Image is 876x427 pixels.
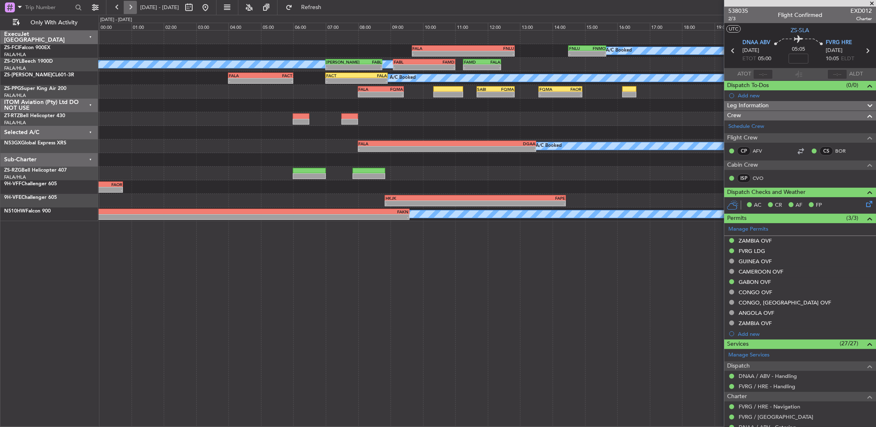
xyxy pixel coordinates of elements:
[326,23,358,30] div: 07:00
[140,4,179,11] span: [DATE] - [DATE]
[728,225,768,234] a: Manage Permits
[25,1,73,14] input: Trip Number
[727,133,758,143] span: Flight Crew
[846,214,858,222] span: (3/3)
[587,46,605,51] div: FNMO
[737,174,751,183] div: ISP
[423,23,456,30] div: 10:00
[4,141,21,146] span: N53GX
[357,73,387,78] div: FALA
[682,23,715,30] div: 18:00
[728,123,764,131] a: Schedule Crew
[354,59,381,64] div: FABL
[261,78,292,83] div: -
[792,45,805,54] span: 05:05
[463,46,514,51] div: FNLU
[496,87,514,92] div: FQMA
[424,65,454,70] div: -
[413,51,464,56] div: -
[4,195,57,200] a: 9H-VFEChallenger 605
[715,23,747,30] div: 19:00
[359,141,447,146] div: FALA
[235,215,409,219] div: -
[835,147,854,155] a: BOR
[359,92,381,97] div: -
[758,55,771,63] span: 05:00
[850,7,872,15] span: EXD012
[726,25,741,33] button: UTC
[381,87,403,92] div: FQMA
[739,383,795,390] a: FVRG / HRE - Handling
[229,78,261,83] div: -
[819,146,833,156] div: CS
[4,86,21,91] span: ZS-PPG
[727,340,749,349] span: Services
[4,168,21,173] span: ZS-RZG
[539,87,560,92] div: FQMA
[739,248,765,255] div: FVRG LDG
[4,86,66,91] a: ZS-PPGSuper King Air 200
[728,351,770,359] a: Manage Services
[99,23,132,30] div: 00:00
[796,201,802,210] span: AF
[235,209,409,214] div: FAKN
[739,413,813,420] a: FVRG / [GEOGRAPHIC_DATA]
[326,65,354,70] div: -
[455,23,488,30] div: 11:00
[464,59,482,64] div: FAMD
[4,209,26,214] span: N510HW
[294,5,329,10] span: Refresh
[447,146,535,151] div: -
[841,55,854,63] span: ELDT
[742,39,770,47] span: DNAA ABV
[739,268,783,275] div: CAMEROON OVF
[585,23,618,30] div: 15:00
[539,92,560,97] div: -
[4,73,74,78] a: ZS-[PERSON_NAME]CL601-3R
[4,113,65,118] a: ZT-RTZBell Helicopter 430
[753,147,771,155] a: AFV
[478,92,496,97] div: -
[560,92,582,97] div: -
[476,196,565,201] div: FAPE
[727,392,747,401] span: Charter
[727,81,769,90] span: Dispatch To-Dos
[569,51,587,56] div: -
[849,70,863,78] span: ALDT
[4,120,26,126] a: FALA/HLA
[816,201,822,210] span: FP
[569,46,587,51] div: FNLU
[4,59,53,64] a: ZS-OYLBeech 1900D
[196,23,229,30] div: 03:00
[739,289,772,296] div: CONGO OVF
[9,16,89,29] button: Only With Activity
[4,209,51,214] a: N510HWFalcon 900
[850,15,872,22] span: Charter
[359,146,447,151] div: -
[742,55,756,63] span: ETOT
[132,23,164,30] div: 01:00
[326,78,357,83] div: -
[727,361,750,371] span: Dispatch
[164,23,196,30] div: 02:00
[739,309,774,316] div: ANGOLA OVF
[738,92,872,99] div: Add new
[261,73,292,78] div: FACT
[447,141,535,146] div: DGAA
[394,59,424,64] div: FABL
[293,23,326,30] div: 06:00
[727,111,741,120] span: Crew
[4,92,26,99] a: FALA/HLA
[4,65,26,71] a: FALA/HLA
[727,160,758,170] span: Cabin Crew
[738,330,872,337] div: Add new
[775,201,782,210] span: CR
[536,140,562,152] div: A/C Booked
[4,45,19,50] span: ZS-FCI
[754,201,761,210] span: AC
[753,175,771,182] a: CVO
[4,168,67,173] a: ZS-RZGBell Helicopter 407
[778,11,822,20] div: Flight Confirmed
[826,55,839,63] span: 10:05
[739,299,831,306] div: CONGO, [GEOGRAPHIC_DATA] OVF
